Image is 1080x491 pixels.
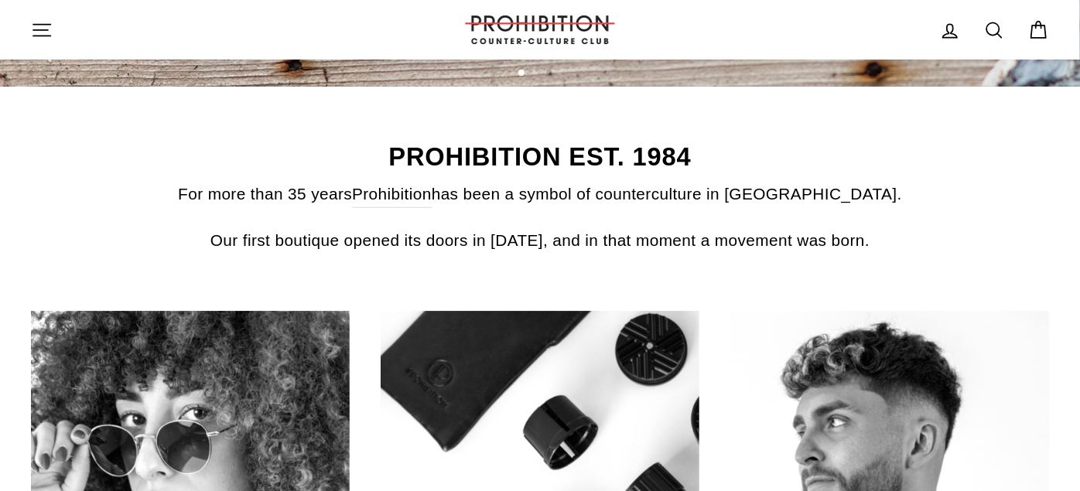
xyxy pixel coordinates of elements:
a: Prohibition [352,181,432,207]
p: For more than 35 years has been a symbol of counterculture in [GEOGRAPHIC_DATA]. [31,181,1049,207]
img: PROHIBITION COUNTER-CULTURE CLUB [463,15,617,44]
button: 2 [532,70,540,78]
button: 1 [518,70,526,77]
h2: PROHIBITION EST. 1984 [31,145,1049,170]
p: Our first boutique opened its doors in [DATE], and in that moment a movement was born. [31,227,1049,253]
button: 3 [545,70,552,78]
button: 4 [557,70,565,78]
